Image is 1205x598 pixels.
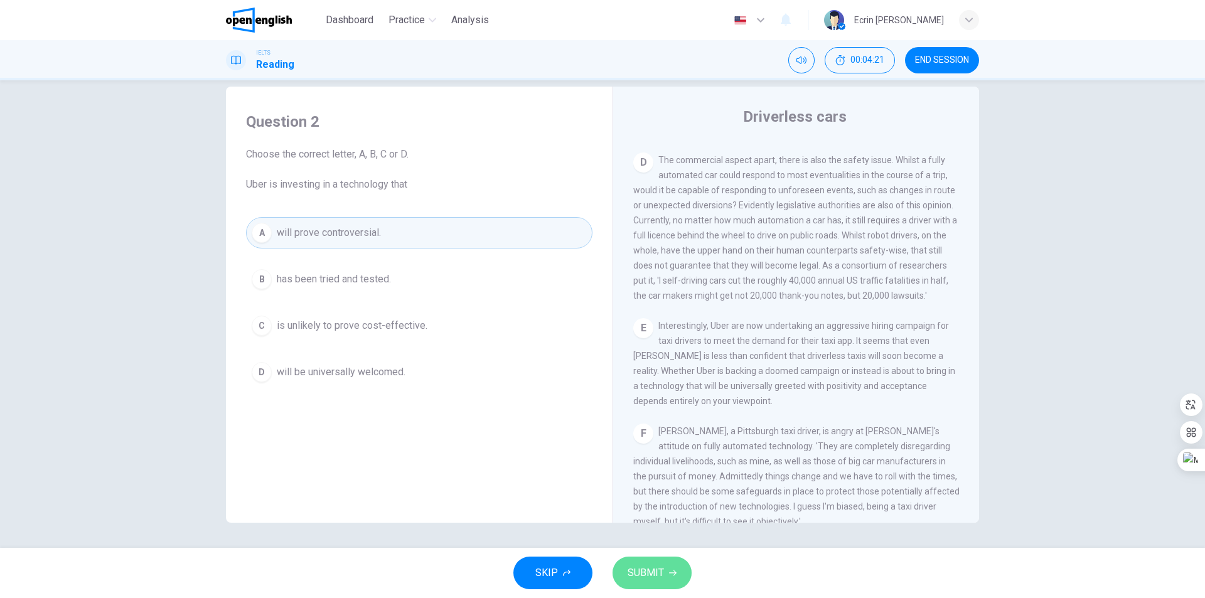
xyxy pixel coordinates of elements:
[854,13,944,28] div: Ecrin [PERSON_NAME]
[446,9,494,31] button: Analysis
[905,47,979,73] button: END SESSION
[246,147,592,192] span: Choose the correct letter, A, B, C or D. Uber is investing in a technology that
[535,564,558,582] span: SKIP
[825,47,895,73] div: Hide
[277,225,381,240] span: will prove controversial.
[633,318,653,338] div: E
[277,272,391,287] span: has been tried and tested.
[825,47,895,73] button: 00:04:21
[743,107,847,127] h4: Driverless cars
[633,152,653,173] div: D
[383,9,441,31] button: Practice
[246,310,592,341] button: Cis unlikely to prove cost-effective.
[277,318,427,333] span: is unlikely to prove cost-effective.
[256,57,294,72] h1: Reading
[226,8,321,33] a: OpenEnglish logo
[246,112,592,132] h4: Question 2
[628,564,664,582] span: SUBMIT
[252,316,272,336] div: C
[633,321,955,406] span: Interestingly, Uber are now undertaking an aggressive hiring campaign for taxi drivers to meet th...
[246,356,592,388] button: Dwill be universally welcomed.
[246,264,592,295] button: Bhas been tried and tested.
[252,269,272,289] div: B
[226,8,292,33] img: OpenEnglish logo
[633,155,957,301] span: The commercial aspect apart, there is also the safety issue. Whilst a fully automated car could r...
[850,55,884,65] span: 00:04:21
[915,55,969,65] span: END SESSION
[732,16,748,25] img: en
[633,426,960,526] span: [PERSON_NAME], a Pittsburgh taxi driver, is angry at [PERSON_NAME]'s attitude on fully automated ...
[824,10,844,30] img: Profile picture
[388,13,425,28] span: Practice
[613,557,692,589] button: SUBMIT
[256,48,270,57] span: IELTS
[252,362,272,382] div: D
[326,13,373,28] span: Dashboard
[788,47,815,73] div: Mute
[321,9,378,31] button: Dashboard
[633,424,653,444] div: F
[246,217,592,248] button: Awill prove controversial.
[513,557,592,589] button: SKIP
[451,13,489,28] span: Analysis
[252,223,272,243] div: A
[277,365,405,380] span: will be universally welcomed.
